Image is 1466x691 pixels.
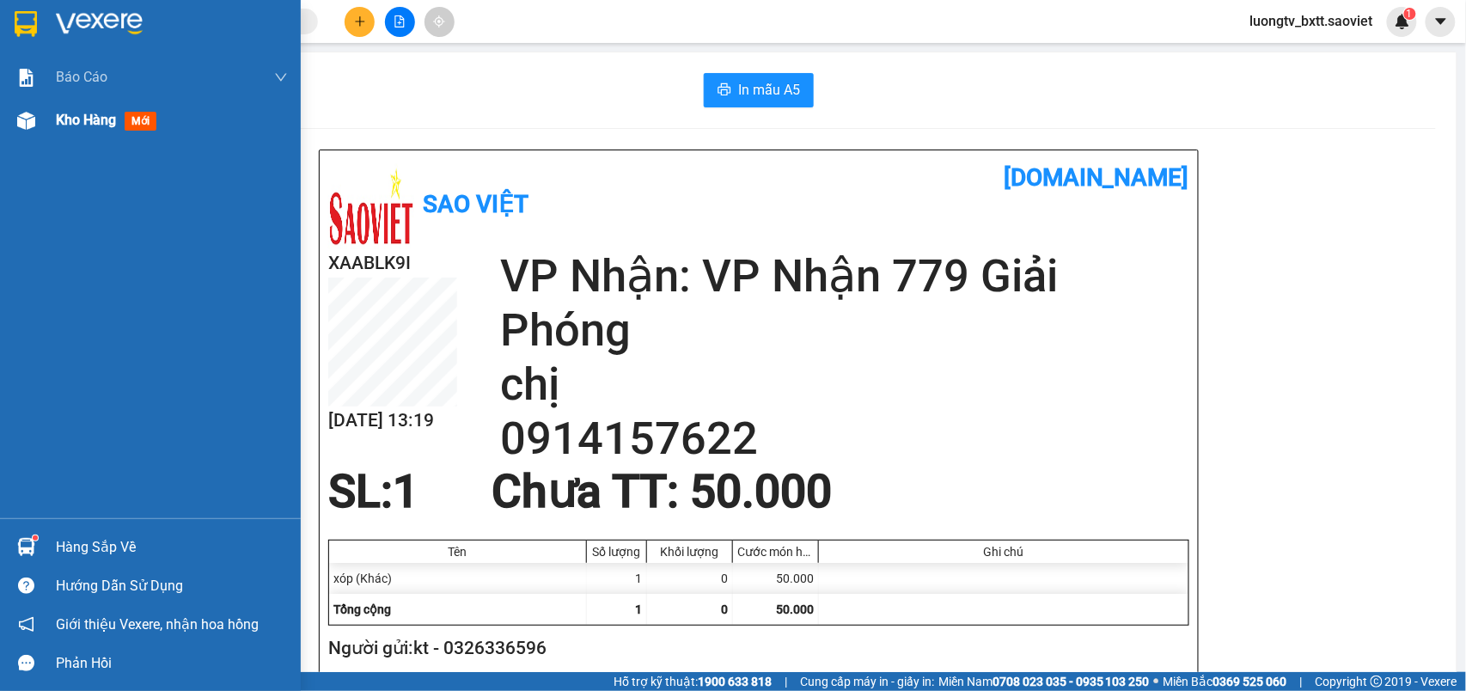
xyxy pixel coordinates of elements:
[328,465,393,518] span: SL:
[776,602,814,616] span: 50.000
[647,563,733,594] div: 0
[500,412,1189,466] h2: 0914157622
[587,563,647,594] div: 1
[938,672,1150,691] span: Miền Nam
[328,249,457,278] h2: XAABLK9I
[328,407,457,435] h2: [DATE] 13:19
[823,545,1184,559] div: Ghi chú
[433,15,445,28] span: aim
[1407,8,1413,20] span: 1
[393,465,418,518] span: 1
[18,578,34,594] span: question-circle
[354,15,366,28] span: plus
[737,545,814,559] div: Cước món hàng
[1404,8,1416,20] sup: 1
[1300,672,1303,691] span: |
[56,66,107,88] span: Báo cáo
[1164,672,1287,691] span: Miền Bắc
[785,672,787,691] span: |
[1433,14,1449,29] span: caret-down
[425,7,455,37] button: aim
[500,249,1189,358] h2: VP Nhận: VP Nhận 779 Giải Phóng
[721,602,728,616] span: 0
[18,655,34,671] span: message
[33,535,38,541] sup: 1
[394,15,406,28] span: file-add
[423,190,528,218] b: Sao Việt
[1213,675,1287,688] strong: 0369 525 060
[333,602,391,616] span: Tổng cộng
[345,7,375,37] button: plus
[328,634,1182,663] h2: Người gửi: kt - 0326336596
[17,112,35,130] img: warehouse-icon
[651,545,728,559] div: Khối lượng
[333,545,582,559] div: Tên
[704,73,814,107] button: printerIn mẫu A5
[329,563,587,594] div: xóp (Khác)
[591,545,642,559] div: Số lượng
[56,614,259,635] span: Giới thiệu Vexere, nhận hoa hồng
[698,675,772,688] strong: 1900 633 818
[1154,678,1159,685] span: ⚪️
[18,616,34,633] span: notification
[17,69,35,87] img: solution-icon
[1395,14,1410,29] img: icon-new-feature
[635,602,642,616] span: 1
[125,112,156,131] span: mới
[738,79,800,101] span: In mẫu A5
[800,672,934,691] span: Cung cấp máy in - giấy in:
[1004,163,1189,192] b: [DOMAIN_NAME]
[56,112,116,128] span: Kho hàng
[733,563,819,594] div: 50.000
[385,7,415,37] button: file-add
[274,70,288,84] span: down
[1237,10,1387,32] span: luongtv_bxtt.saoviet
[17,538,35,556] img: warehouse-icon
[993,675,1150,688] strong: 0708 023 035 - 0935 103 250
[1371,676,1383,688] span: copyright
[56,573,288,599] div: Hướng dẫn sử dụng
[500,358,1189,412] h2: chị
[328,163,414,249] img: logo.jpg
[718,83,731,99] span: printer
[56,651,288,676] div: Phản hồi
[15,11,37,37] img: logo-vxr
[481,466,842,517] div: Chưa TT : 50.000
[56,535,288,560] div: Hàng sắp về
[614,672,772,691] span: Hỗ trợ kỹ thuật:
[1426,7,1456,37] button: caret-down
